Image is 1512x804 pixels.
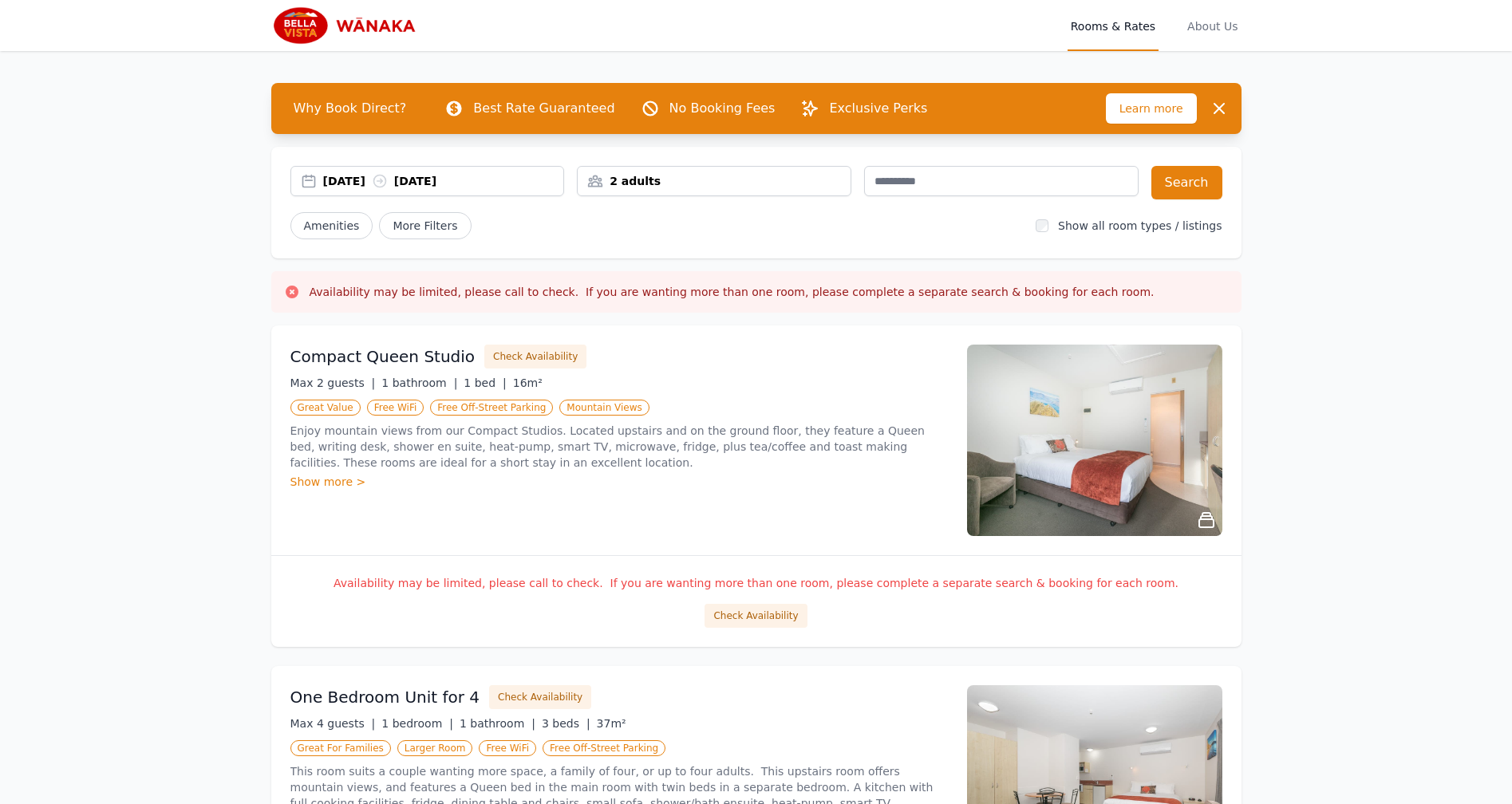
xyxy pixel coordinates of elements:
button: Search [1151,166,1222,199]
span: 37m² [597,717,626,730]
span: Great Value [290,400,361,416]
span: 1 bedroom | [381,717,453,730]
span: Why Book Direct? [281,93,420,124]
div: Show more > [290,474,948,490]
div: [DATE] [DATE] [323,173,564,189]
p: Best Rate Guaranteed [473,99,614,118]
h3: Availability may be limited, please call to check. If you are wanting more than one room, please ... [310,284,1155,300]
p: Enjoy mountain views from our Compact Studios. Located upstairs and on the ground floor, they fea... [290,423,948,471]
span: Great For Families [290,740,391,756]
span: 1 bed | [464,376,506,389]
span: Larger Room [397,740,473,756]
span: Free WiFi [367,400,424,416]
span: Free WiFi [479,740,536,756]
button: Check Availability [484,345,586,368]
p: Availability may be limited, please call to check. If you are wanting more than one room, please ... [290,575,1222,591]
button: Check Availability [489,685,591,709]
span: 1 bathroom | [381,376,457,389]
span: 1 bathroom | [460,717,535,730]
span: Max 2 guests | [290,376,376,389]
span: Mountain Views [559,400,649,416]
button: Amenities [290,212,373,239]
button: Check Availability [705,604,807,628]
p: Exclusive Perks [829,99,927,118]
span: Free Off-Street Parking [430,400,553,416]
img: Bella Vista Wanaka [271,6,424,45]
span: More Filters [379,212,471,239]
p: No Booking Fees [669,99,776,118]
span: Free Off-Street Parking [543,740,665,756]
span: 3 beds | [542,717,590,730]
span: Max 4 guests | [290,717,376,730]
div: 2 adults [578,173,851,189]
h3: One Bedroom Unit for 4 [290,686,480,708]
h3: Compact Queen Studio [290,345,476,368]
span: Learn more [1106,93,1197,124]
span: 16m² [513,376,543,389]
label: Show all room types / listings [1058,219,1222,232]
